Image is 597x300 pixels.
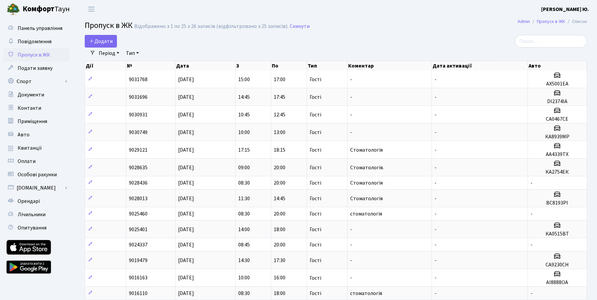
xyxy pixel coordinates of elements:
[541,6,589,13] b: [PERSON_NAME] Ю.
[310,180,321,186] span: Гості
[178,195,194,202] span: [DATE]
[274,195,285,202] span: 14:45
[531,262,584,268] h5: СА9230СН
[23,4,54,14] b: Комфорт
[515,35,587,48] input: Пошук...
[531,231,584,237] h5: КА0515ВТ
[310,291,321,296] span: Гості
[435,195,437,202] span: -
[435,290,437,297] span: -
[350,76,352,83] span: -
[238,241,250,248] span: 08:45
[129,226,148,233] span: 9025401
[3,168,70,181] a: Особові рахунки
[3,35,70,48] a: Повідомлення
[18,211,46,218] span: Лічильники
[129,195,148,202] span: 9028013
[565,18,587,25] li: Список
[435,226,437,233] span: -
[238,129,250,136] span: 10:00
[537,18,565,25] a: Пропуск в ЖК
[3,128,70,141] a: Авто
[350,290,382,297] span: стоматологія
[129,129,148,136] span: 9030749
[3,48,70,62] a: Пропуск в ЖК
[129,257,148,264] span: 9019479
[175,61,236,71] th: Дата
[531,116,584,122] h5: СА0467СЕ
[531,241,533,248] span: -
[85,35,117,48] a: Додати
[134,23,288,30] div: Відображено з 1 по 25 з 26 записів (відфільтровано з 25 записів).
[310,130,321,135] span: Гості
[274,226,285,233] span: 18:00
[123,48,142,59] a: Тип
[528,61,587,71] th: Авто
[178,290,194,297] span: [DATE]
[178,164,194,171] span: [DATE]
[178,146,194,154] span: [DATE]
[350,179,383,187] span: Стоматологія
[531,210,533,218] span: -
[531,134,584,140] h5: КА8939МР
[18,91,44,98] span: Документи
[432,61,528,71] th: Дата активації
[3,208,70,221] a: Лічильники
[238,195,250,202] span: 11:30
[238,257,250,264] span: 14:30
[18,25,62,32] span: Панель управління
[178,76,194,83] span: [DATE]
[350,93,352,101] span: -
[350,241,352,248] span: -
[3,22,70,35] a: Панель управління
[238,290,250,297] span: 08:30
[3,101,70,115] a: Контакти
[310,94,321,100] span: Гості
[238,93,250,101] span: 14:45
[271,61,307,71] th: По
[310,258,321,263] span: Гості
[129,76,148,83] span: 9031768
[274,274,285,282] span: 16:00
[178,274,194,282] span: [DATE]
[238,179,250,187] span: 08:30
[18,158,36,165] span: Оплати
[531,81,584,87] h5: АХ5001ЕА
[85,61,126,71] th: Дії
[85,20,133,31] span: Пропуск в ЖК
[83,4,100,15] button: Переключити навігацію
[310,165,321,170] span: Гості
[274,93,285,101] span: 17:45
[178,129,194,136] span: [DATE]
[178,111,194,118] span: [DATE]
[129,146,148,154] span: 9029121
[96,48,122,59] a: Період
[3,221,70,234] a: Опитування
[178,257,194,264] span: [DATE]
[18,198,40,205] span: Орендарі
[350,195,383,202] span: Стоматологія
[350,111,352,118] span: -
[350,210,382,218] span: стоматологія
[310,275,321,281] span: Гості
[89,38,113,45] span: Додати
[3,181,70,195] a: [DOMAIN_NAME]
[3,62,70,75] a: Подати заявку
[178,93,194,101] span: [DATE]
[310,147,321,153] span: Гості
[18,171,57,178] span: Особові рахунки
[238,146,250,154] span: 17:15
[274,179,285,187] span: 20:00
[531,169,584,175] h5: КА2754ЕК
[18,118,47,125] span: Приміщення
[126,61,175,71] th: №
[350,257,352,264] span: -
[435,241,437,248] span: -
[3,88,70,101] a: Документи
[531,179,533,187] span: -
[3,141,70,155] a: Квитанції
[178,226,194,233] span: [DATE]
[7,3,20,16] img: logo.png
[18,51,50,59] span: Пропуск в ЖК
[129,210,148,218] span: 9025460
